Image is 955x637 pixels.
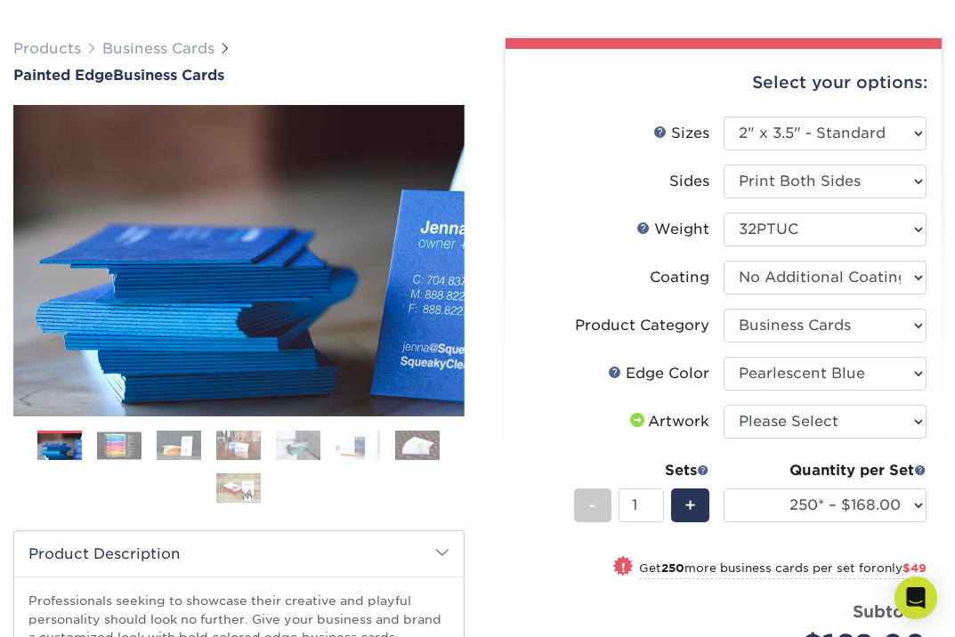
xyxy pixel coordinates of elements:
[661,561,684,575] strong: 250
[37,424,82,469] img: Business Cards 01
[216,472,261,504] img: Business Cards 08
[13,40,81,57] a: Products
[13,67,113,84] span: Painted Edge
[588,492,596,519] span: -
[684,492,696,519] span: +
[621,558,626,577] span: !
[724,460,927,481] div: Quantity per Set
[853,601,927,621] strong: Subtotal
[636,219,709,240] div: Weight
[902,561,927,575] span: $49
[639,561,927,579] small: Get more business cards per set for
[14,531,464,577] h2: Product Description
[520,49,928,117] div: Select your options:
[574,460,709,481] div: Sets
[627,411,709,432] div: Artwork
[336,430,380,461] img: Business Cards 06
[13,67,465,84] h1: Business Cards
[216,430,261,461] img: Business Cards 04
[13,67,465,84] a: Painted EdgeBusiness Cards
[157,430,201,461] img: Business Cards 03
[276,430,320,461] img: Business Cards 05
[877,561,927,575] span: only
[13,36,465,487] img: Painted Edge 01
[608,363,709,384] div: Edge Color
[650,267,709,288] div: Coating
[575,315,709,336] div: Product Category
[395,430,440,461] img: Business Cards 07
[97,431,142,459] img: Business Cards 02
[669,171,709,192] div: Sides
[102,40,214,57] a: Business Cards
[653,123,709,144] div: Sizes
[894,577,937,619] div: Open Intercom Messenger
